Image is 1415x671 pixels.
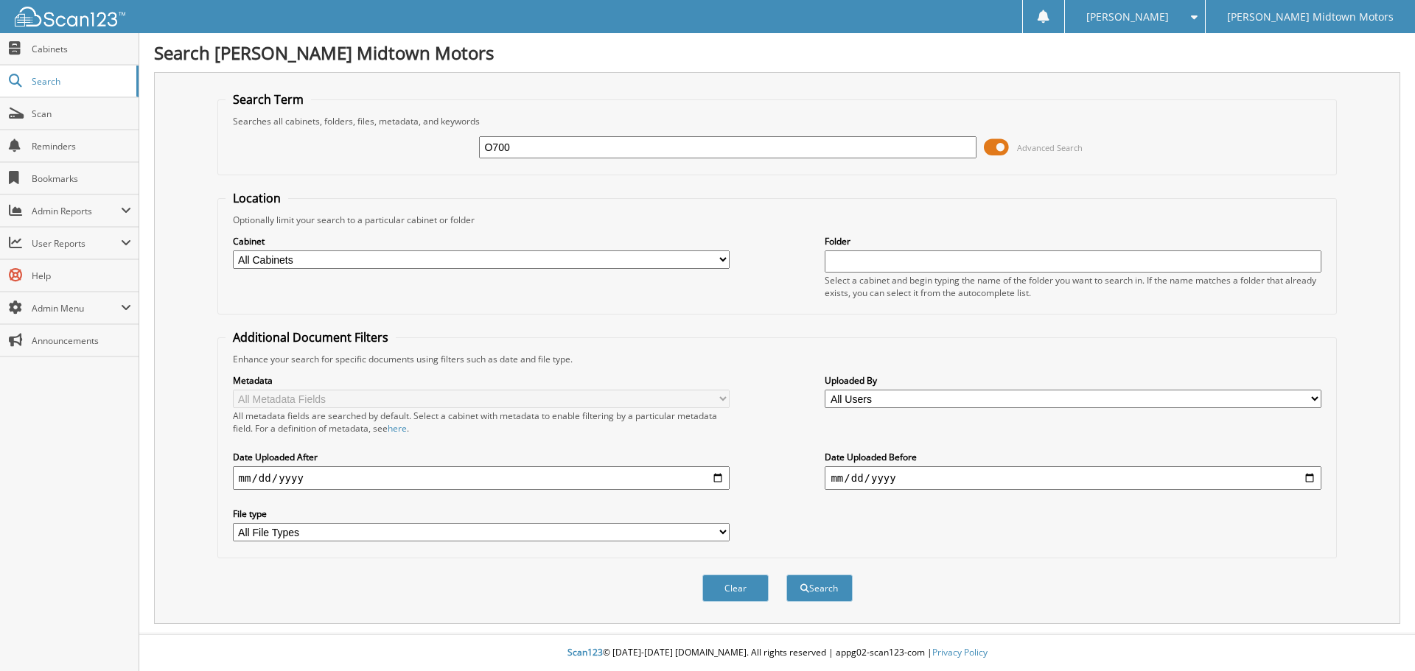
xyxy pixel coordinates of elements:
div: Enhance your search for specific documents using filters such as date and file type. [226,353,1330,365]
label: File type [233,507,730,520]
span: Announcements [32,334,131,347]
span: Reminders [32,140,131,152]
label: Date Uploaded After [233,451,730,463]
img: scan123-logo-white.svg [15,7,125,27]
span: [PERSON_NAME] Midtown Motors [1227,13,1394,21]
a: here [388,422,407,435]
span: Help [32,270,131,282]
span: [PERSON_NAME] [1086,13,1169,21]
span: Cabinets [32,43,131,55]
span: Admin Reports [32,205,121,217]
label: Uploaded By [825,374,1321,387]
span: Bookmarks [32,172,131,185]
div: Select a cabinet and begin typing the name of the folder you want to search in. If the name match... [825,274,1321,299]
button: Search [786,575,853,602]
a: Privacy Policy [932,646,988,658]
legend: Location [226,190,288,206]
h1: Search [PERSON_NAME] Midtown Motors [154,41,1400,65]
label: Date Uploaded Before [825,451,1321,463]
span: User Reports [32,237,121,250]
legend: Additional Document Filters [226,329,396,345]
span: Admin Menu [32,302,121,315]
div: Searches all cabinets, folders, files, metadata, and keywords [226,115,1330,127]
legend: Search Term [226,91,311,108]
span: Scan [32,108,131,120]
div: Optionally limit your search to a particular cabinet or folder [226,214,1330,226]
span: Advanced Search [1017,142,1083,153]
iframe: Chat Widget [1341,600,1415,671]
span: Scan123 [567,646,603,658]
input: end [825,466,1321,490]
input: start [233,466,730,490]
label: Folder [825,235,1321,247]
div: All metadata fields are searched by default. Select a cabinet with metadata to enable filtering b... [233,410,730,435]
div: © [DATE]-[DATE] [DOMAIN_NAME]. All rights reserved | appg02-scan123-com | [139,635,1415,671]
span: Search [32,75,129,88]
label: Metadata [233,374,730,387]
label: Cabinet [233,235,730,247]
button: Clear [702,575,769,602]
